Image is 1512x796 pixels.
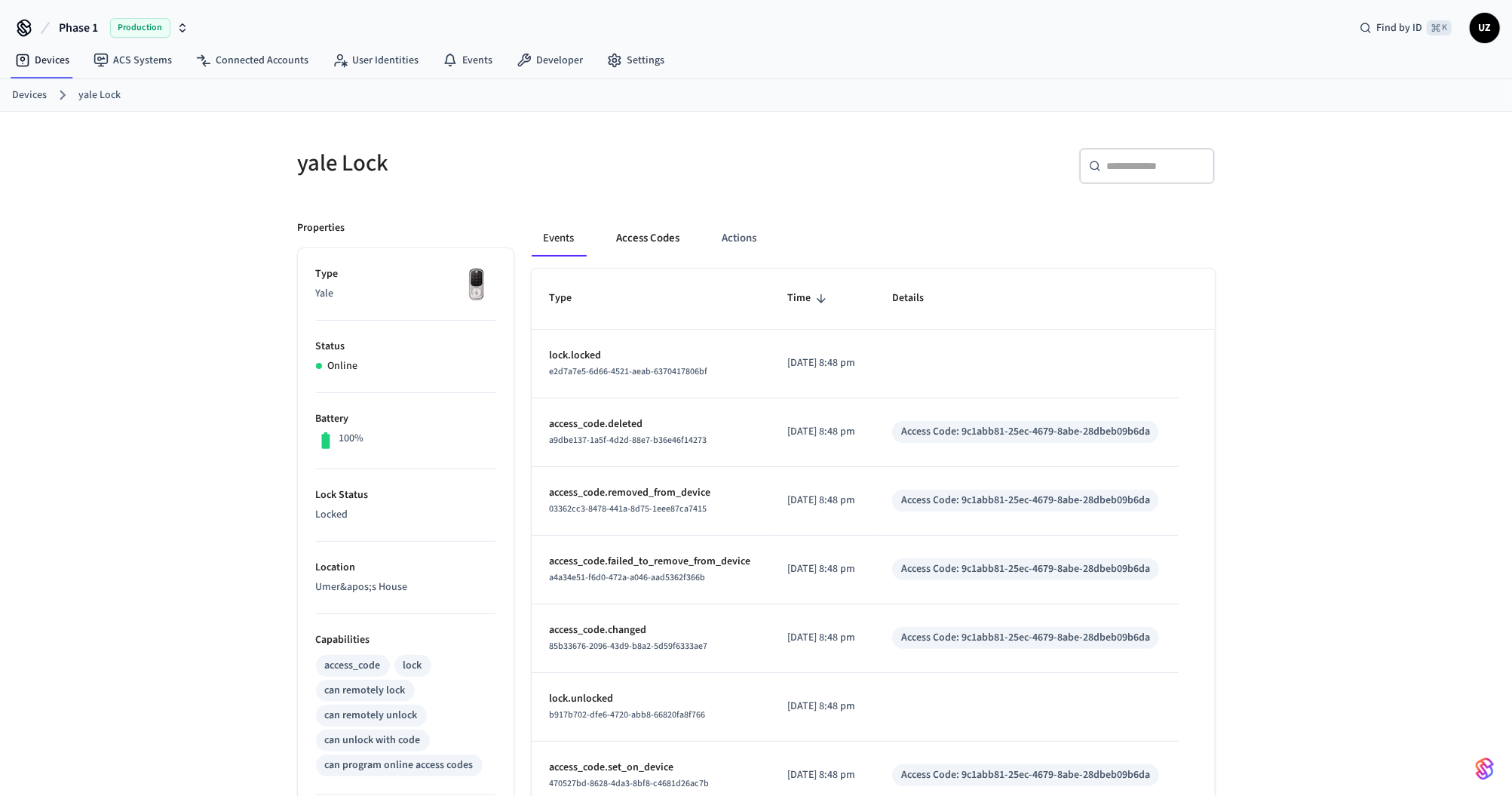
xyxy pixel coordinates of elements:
[710,220,769,257] button: Actions
[788,287,831,310] span: Time
[12,88,47,103] a: Devices
[320,47,431,74] a: User Identities
[3,47,81,74] a: Devices
[1348,14,1464,41] div: Find by ID⌘ K
[325,658,381,674] div: access_code
[595,47,676,74] a: Settings
[325,733,421,748] div: can unlock with code
[901,424,1150,440] div: Access Code: 9c1abb81-25ec-4679-8abe-28dbeb09b6da
[325,708,418,724] div: can remotely unlock
[550,287,592,310] span: Type
[550,777,710,790] span: 470527bd-8628-4da3-8bf8-c4681d26ac7b
[550,708,706,721] span: b917b702-dfe6-4720-abb8-66820fa8f766
[184,47,320,74] a: Connected Accounts
[316,339,495,355] p: Status
[788,355,856,371] p: [DATE] 8:48 pm
[316,507,495,523] p: Locked
[1470,13,1500,43] button: UZ
[1476,757,1494,781] img: SeamLogoGradient.69752ec5.svg
[431,47,505,74] a: Events
[901,561,1150,577] div: Access Code: 9c1abb81-25ec-4679-8abe-28dbeb09b6da
[788,561,856,577] p: [DATE] 8:48 pm
[1471,14,1498,41] span: UZ
[550,691,752,707] p: lock.unlocked
[532,220,587,257] button: Events
[901,767,1150,783] div: Access Code: 9c1abb81-25ec-4679-8abe-28dbeb09b6da
[339,431,363,447] p: 100%
[605,220,692,257] button: Access Codes
[550,485,752,501] p: access_code.removed_from_device
[325,758,474,773] div: can program online access codes
[550,760,752,776] p: access_code.set_on_device
[316,579,495,595] p: Umer&apos;s House
[325,683,406,699] div: can remotely lock
[298,148,747,179] h5: yale Lock
[505,47,595,74] a: Developer
[901,493,1150,509] div: Access Code: 9c1abb81-25ec-4679-8abe-28dbeb09b6da
[550,416,752,432] p: access_code.deleted
[550,434,707,447] span: a9dbe137-1a5f-4d2d-88e7-b36e46f14273
[788,630,856,646] p: [DATE] 8:48 pm
[550,622,752,638] p: access_code.changed
[328,358,358,374] p: Online
[316,411,495,427] p: Battery
[550,365,708,378] span: e2d7a7e5-6d66-4521-aeab-6370417806bf
[550,554,752,570] p: access_code.failed_to_remove_from_device
[892,287,943,310] span: Details
[316,286,495,302] p: Yale
[59,19,98,37] span: Phase 1
[532,220,1215,257] div: ant example
[298,220,345,236] p: Properties
[788,699,856,715] p: [DATE] 8:48 pm
[550,348,752,364] p: lock.locked
[550,640,708,653] span: 85b33676-2096-43d9-b8a2-5d59f6333ae7
[550,502,707,515] span: 03362cc3-8478-441a-8d75-1eee87ca7415
[110,18,170,38] span: Production
[78,88,121,103] a: yale Lock
[1427,20,1452,35] span: ⌘ K
[458,266,495,304] img: Yale Assure Touchscreen Wifi Smart Lock, Satin Nickel, Front
[403,658,422,674] div: lock
[316,487,495,503] p: Lock Status
[316,266,495,282] p: Type
[316,560,495,576] p: Location
[1376,20,1422,35] span: Find by ID
[901,630,1150,646] div: Access Code: 9c1abb81-25ec-4679-8abe-28dbeb09b6da
[788,767,856,783] p: [DATE] 8:48 pm
[81,47,184,74] a: ACS Systems
[316,632,495,648] p: Capabilities
[788,424,856,440] p: [DATE] 8:48 pm
[550,571,706,584] span: a4a34e51-f6d0-472a-a046-aad5362f366b
[788,493,856,509] p: [DATE] 8:48 pm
